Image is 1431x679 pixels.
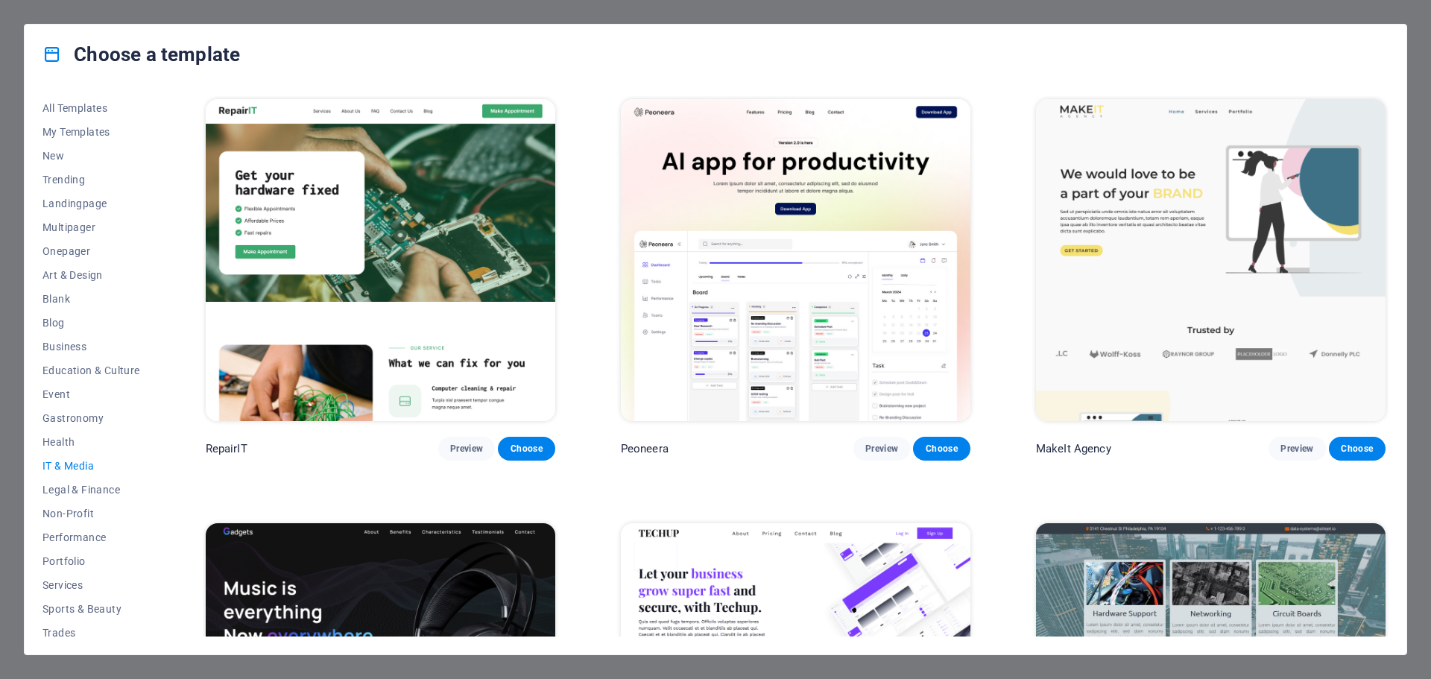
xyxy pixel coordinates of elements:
[42,263,140,287] button: Art & Design
[42,120,140,144] button: My Templates
[42,198,140,209] span: Landingpage
[42,269,140,281] span: Art & Design
[510,443,543,455] span: Choose
[42,192,140,215] button: Landingpage
[1280,443,1313,455] span: Preview
[438,437,495,461] button: Preview
[42,525,140,549] button: Performance
[42,579,140,591] span: Services
[42,221,140,233] span: Multipager
[42,150,140,162] span: New
[42,454,140,478] button: IT & Media
[621,99,970,421] img: Peoneera
[925,443,958,455] span: Choose
[42,627,140,639] span: Trades
[1269,437,1325,461] button: Preview
[621,441,669,456] p: Peoneera
[42,412,140,424] span: Gastronomy
[42,573,140,597] button: Services
[42,168,140,192] button: Trending
[42,126,140,138] span: My Templates
[42,621,140,645] button: Trades
[206,99,555,421] img: RepairIT
[42,549,140,573] button: Portfolio
[42,215,140,239] button: Multipager
[42,388,140,400] span: Event
[42,436,140,448] span: Health
[42,144,140,168] button: New
[1036,99,1386,421] img: MakeIt Agency
[913,437,970,461] button: Choose
[42,311,140,335] button: Blog
[42,359,140,382] button: Education & Culture
[1036,441,1111,456] p: MakeIt Agency
[42,364,140,376] span: Education & Culture
[42,508,140,519] span: Non-Profit
[42,555,140,567] span: Portfolio
[853,437,910,461] button: Preview
[42,42,240,66] h4: Choose a template
[42,430,140,454] button: Health
[42,382,140,406] button: Event
[42,287,140,311] button: Blank
[42,239,140,263] button: Onepager
[42,335,140,359] button: Business
[42,341,140,353] span: Business
[498,437,555,461] button: Choose
[42,102,140,114] span: All Templates
[450,443,483,455] span: Preview
[42,597,140,621] button: Sports & Beauty
[42,531,140,543] span: Performance
[1329,437,1386,461] button: Choose
[42,317,140,329] span: Blog
[42,96,140,120] button: All Templates
[42,502,140,525] button: Non-Profit
[42,484,140,496] span: Legal & Finance
[42,174,140,186] span: Trending
[1341,443,1374,455] span: Choose
[42,603,140,615] span: Sports & Beauty
[42,460,140,472] span: IT & Media
[42,245,140,257] span: Onepager
[42,293,140,305] span: Blank
[206,441,247,456] p: RepairIT
[42,406,140,430] button: Gastronomy
[865,443,898,455] span: Preview
[42,478,140,502] button: Legal & Finance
